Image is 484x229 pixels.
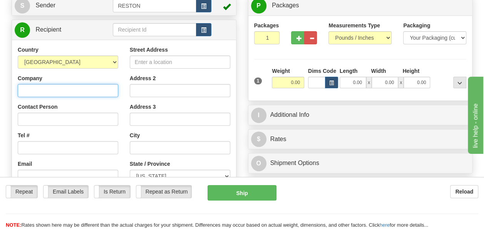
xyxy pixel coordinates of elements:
label: Width [371,67,386,75]
span: $ [251,131,266,147]
a: $Rates [251,131,470,147]
span: R [15,22,30,38]
span: Sender [35,2,55,8]
iframe: chat widget [466,75,483,154]
label: Address 2 [130,74,156,82]
span: O [251,156,266,171]
input: Enter a location [130,56,230,69]
span: 1 [254,77,262,84]
span: I [251,108,266,123]
span: Packages [272,2,299,8]
label: Country [18,46,39,54]
span: NOTE: [6,222,21,228]
label: Tel # [18,131,30,139]
button: Ship [208,185,277,200]
span: Recipient [35,26,61,33]
a: here [380,222,390,228]
label: Address 3 [130,103,156,111]
label: Email Labels [44,185,88,198]
label: Measurements Type [328,22,380,29]
label: Repeat [6,185,37,198]
label: Company [18,74,42,82]
a: R Recipient [15,22,102,38]
label: Packages [254,22,279,29]
label: Street Address [130,46,168,54]
label: Contact Person [18,103,57,111]
label: Length [340,67,358,75]
label: City [130,131,140,139]
label: Height [402,67,419,75]
b: Reload [455,189,473,195]
label: State / Province [130,160,170,168]
a: IAdditional Info [251,107,470,123]
input: Recipient Id [113,23,196,36]
div: ... [453,77,466,88]
div: live help - online [6,5,71,14]
label: Repeat as Return [136,185,191,198]
span: x [366,77,372,88]
a: OShipment Options [251,155,470,171]
button: Reload [450,185,478,198]
span: x [398,77,404,88]
label: Packaging [403,22,430,29]
label: Weight [272,67,290,75]
label: Dims Code [308,67,336,75]
label: Email [18,160,32,168]
label: Is Return [94,185,130,198]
